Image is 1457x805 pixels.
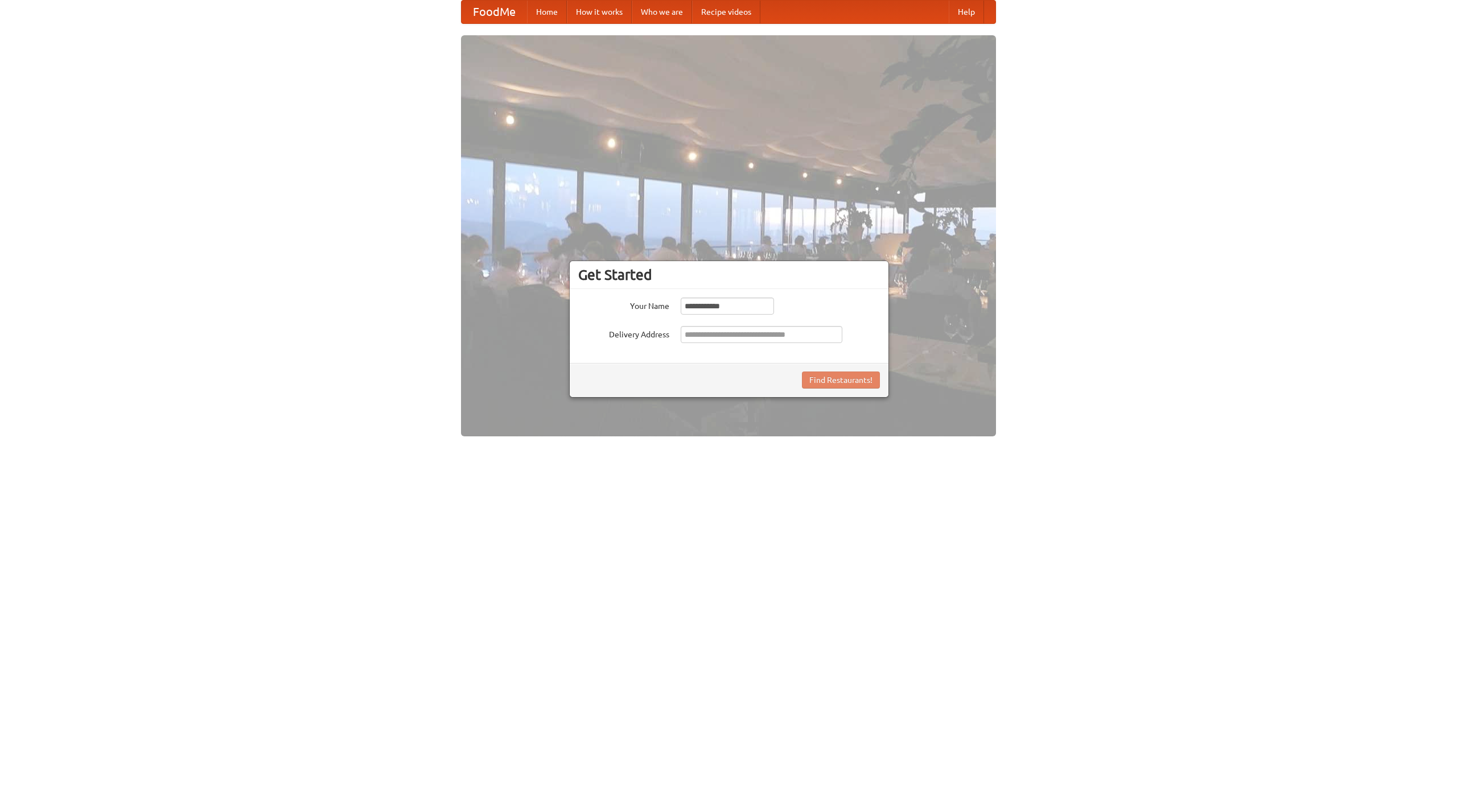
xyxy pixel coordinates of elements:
button: Find Restaurants! [802,371,880,389]
a: Help [949,1,984,23]
h3: Get Started [578,266,880,283]
a: FoodMe [462,1,527,23]
a: Who we are [632,1,692,23]
a: Recipe videos [692,1,760,23]
label: Your Name [578,298,669,312]
a: How it works [567,1,632,23]
a: Home [527,1,567,23]
label: Delivery Address [578,326,669,340]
